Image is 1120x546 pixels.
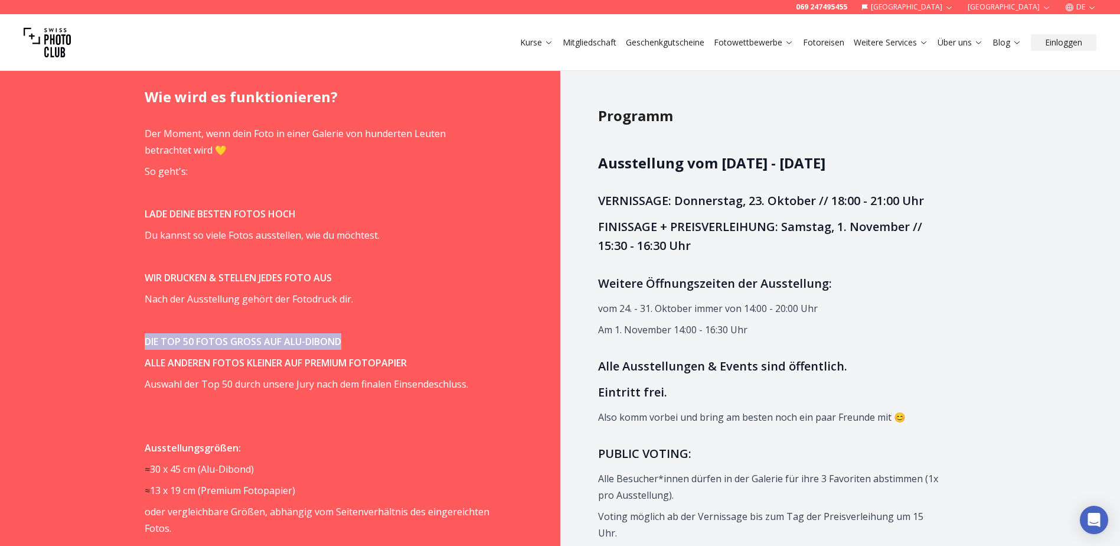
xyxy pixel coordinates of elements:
span: Auswahl der Top 50 durch unsere Jury nach dem finalen Einsendeschluss. [145,378,468,391]
p: Nach der Ausstellung gehört der Fotodruck dir. [145,291,490,307]
span: Alle Ausstellungen & Events sind öffentlich. [598,358,847,374]
button: Über uns [933,34,988,51]
h3: PUBLIC VOTING: [598,444,943,463]
button: Weitere Services [849,34,933,51]
h2: Ausstellung vom [DATE] - [DATE] [598,154,943,173]
p: Voting möglich ab der Vernissage bis zum Tag der Preisverleihung um 15 Uhr. [598,508,943,541]
span: ≈ [145,463,150,476]
span: oder vergleichbare Größen, abhängig vom Seitenverhältnis des eingereichten Fotos. [145,505,489,535]
button: Fotowettbewerbe [709,34,798,51]
a: Geschenkgutscheine [626,37,704,48]
a: Fotoreisen [803,37,844,48]
strong: ALLE ANDEREN FOTOS KLEINER AUF PREMIUM FOTOPAPIER [145,356,407,369]
button: Einloggen [1031,34,1096,51]
a: Mitgliedschaft [563,37,616,48]
h2: Programm [598,106,976,125]
p: Du kannst so viele Fotos ausstellen, wie du möchtest. [145,227,490,243]
p: Alle Besucher*innen dürfen in der Galerie für ihre 3 Favoriten abstimmen (1x pro Ausstellung). [598,470,943,503]
span: 13 x 19 cm ( [150,484,201,497]
button: Fotoreisen [798,34,849,51]
span: Also komm vorbei und bring am besten noch ein paar Freunde mit 😊 [598,411,906,424]
a: Fotowettbewerbe [714,37,794,48]
button: Geschenkgutscheine [621,34,709,51]
h2: Wie wird es funktionieren? [145,87,523,106]
h3: VERNISSAGE: Donnerstag, 23. Oktober // 18:00 - 21:00 Uhr [598,191,943,210]
p: Am 1. November 14:00 - 16:30 Uhr [598,321,943,338]
button: Blog [988,34,1026,51]
button: Mitgliedschaft [558,34,621,51]
p: So geht's: [145,163,490,180]
a: 069 247495455 [796,2,847,12]
a: Über uns [938,37,983,48]
strong: DIE TOP 50 FOTOS GROSS AUF ALU-DIBOND [145,335,341,348]
h3: FINISSAGE + PREISVERLEIHUNG: Samstag, 1. November // 15:30 - 16:30 Uhr [598,217,943,255]
span: ≈ [145,484,150,497]
span: Alu-Dibond) [201,463,254,476]
p: Premium Fotopapier) [145,482,490,499]
span: Eintritt frei. [598,384,667,400]
p: Der Moment, wenn dein Foto in einer Galerie von hunderten Leuten betrachtet wird 💛 [145,125,490,158]
a: Blog [992,37,1021,48]
a: Kurse [520,37,553,48]
div: Open Intercom Messenger [1080,506,1108,534]
strong: Ausstellungsgrößen: [145,441,241,454]
img: Swiss photo club [24,19,71,66]
button: Kurse [515,34,558,51]
a: Weitere Services [854,37,928,48]
p: 30 x 45 cm ( [145,461,490,477]
h3: Weitere Öffnungszeiten der Ausstellung: [598,274,943,293]
strong: WIR DRUCKEN & STELLEN JEDES FOTO AUS [145,271,332,284]
strong: LADE DEINE BESTEN FOTOS HOCH [145,207,296,220]
p: vom 24. - 31. Oktober immer von 14:00 - 20:00 Uhr [598,300,943,317]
